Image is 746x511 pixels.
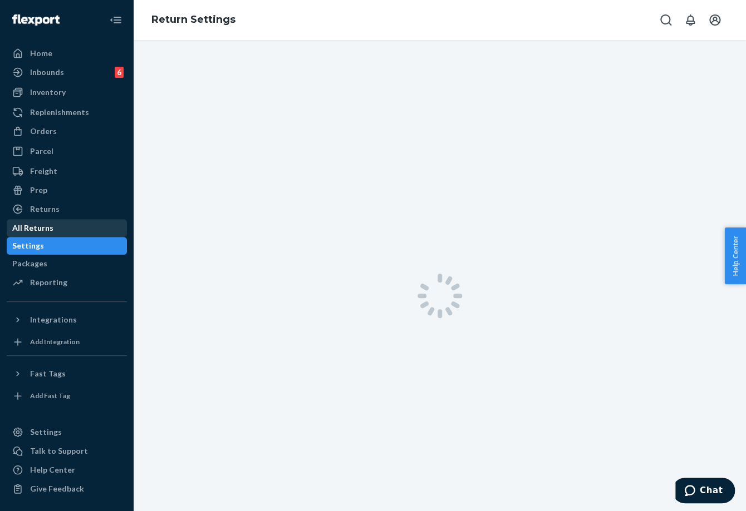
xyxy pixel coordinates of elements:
[105,9,127,31] button: Close Navigation
[12,14,60,26] img: Flexport logo
[7,442,127,460] button: Talk to Support
[724,227,746,284] button: Help Center
[7,219,127,237] a: All Returns
[30,185,47,196] div: Prep
[7,44,127,62] a: Home
[30,464,75,475] div: Help Center
[679,9,701,31] button: Open notifications
[7,63,127,81] a: Inbounds6
[30,483,84,494] div: Give Feedback
[30,426,62,438] div: Settings
[655,9,677,31] button: Open Search Box
[143,4,244,36] ol: breadcrumbs
[30,277,67,288] div: Reporting
[7,200,127,218] a: Returns
[12,240,44,251] div: Settings
[7,423,127,441] a: Settings
[30,166,57,177] div: Freight
[115,67,124,78] div: 6
[30,67,64,78] div: Inbounds
[30,314,77,325] div: Integrations
[12,222,53,234] div: All Returns
[30,445,88,457] div: Talk to Support
[7,387,127,405] a: Add Fast Tag
[675,478,735,505] iframe: Opens a widget where you can chat to one of our agents
[7,103,127,121] a: Replenishments
[30,146,53,157] div: Parcel
[7,181,127,199] a: Prep
[7,311,127,329] button: Integrations
[7,237,127,255] a: Settings
[7,461,127,479] a: Help Center
[7,365,127,383] button: Fast Tags
[704,9,726,31] button: Open account menu
[7,142,127,160] a: Parcel
[7,480,127,498] button: Give Feedback
[151,13,235,26] a: Return Settings
[30,126,57,137] div: Orders
[7,122,127,140] a: Orders
[7,83,127,101] a: Inventory
[7,274,127,291] a: Reporting
[30,391,70,400] div: Add Fast Tag
[30,337,80,346] div: Add Integration
[30,368,66,379] div: Fast Tags
[12,258,47,269] div: Packages
[30,204,60,215] div: Returns
[7,333,127,351] a: Add Integration
[7,162,127,180] a: Freight
[30,48,52,59] div: Home
[30,107,89,118] div: Replenishments
[7,255,127,272] a: Packages
[30,87,66,98] div: Inventory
